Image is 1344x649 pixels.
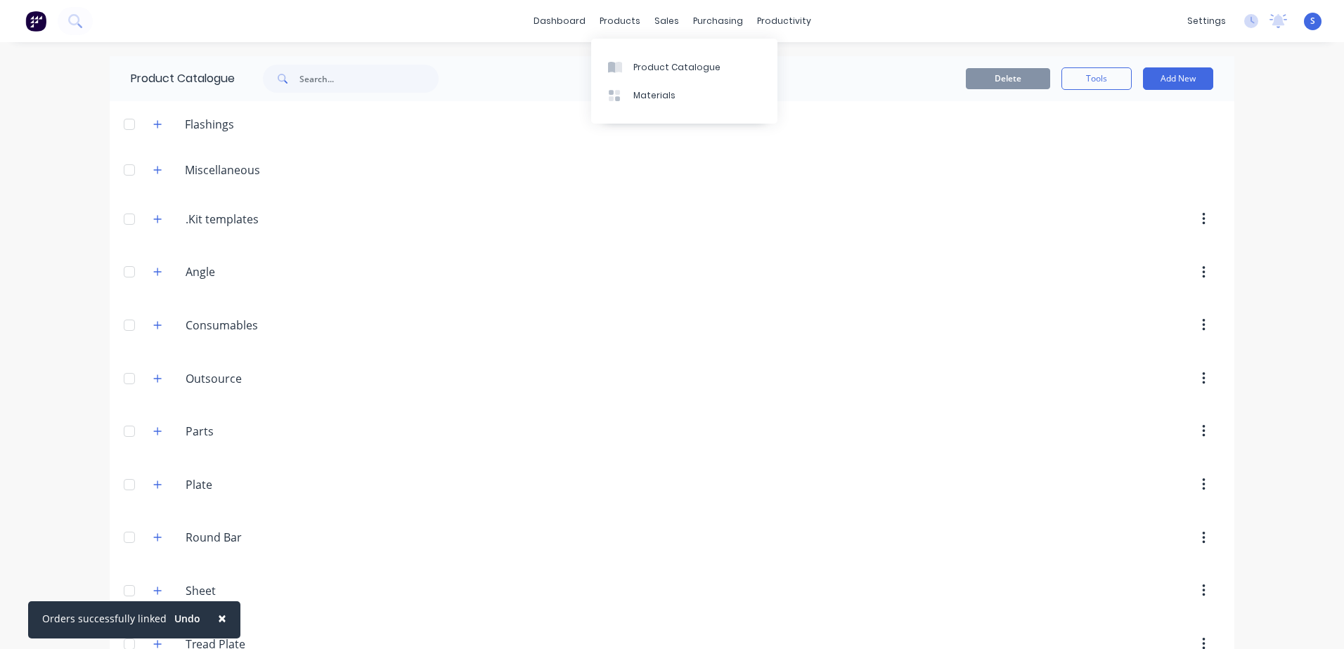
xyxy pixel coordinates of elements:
[1061,67,1132,90] button: Tools
[186,263,352,280] input: Enter category name
[25,11,46,32] img: Factory
[42,611,167,626] div: Orders successfully linked
[186,529,352,546] input: Enter category name
[526,11,593,32] a: dashboard
[299,65,439,93] input: Search...
[110,56,235,101] div: Product Catalogue
[591,81,777,110] a: Materials
[174,162,271,178] div: Miscellaneous
[186,423,352,440] input: Enter category name
[1143,67,1213,90] button: Add New
[174,116,245,133] div: Flashings
[186,211,352,228] input: Enter category name
[686,11,750,32] div: purchasing
[633,89,676,102] div: Materials
[633,61,721,74] div: Product Catalogue
[1310,15,1315,27] span: S
[218,608,226,628] span: ×
[647,11,686,32] div: sales
[167,608,208,629] button: Undo
[186,317,352,334] input: Enter category name
[186,370,352,387] input: Enter category name
[1180,11,1233,32] div: settings
[186,476,352,493] input: Enter category name
[750,11,818,32] div: productivity
[204,601,240,635] button: Close
[593,11,647,32] div: products
[591,53,777,81] a: Product Catalogue
[966,68,1050,89] button: Delete
[186,582,352,599] input: Enter category name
